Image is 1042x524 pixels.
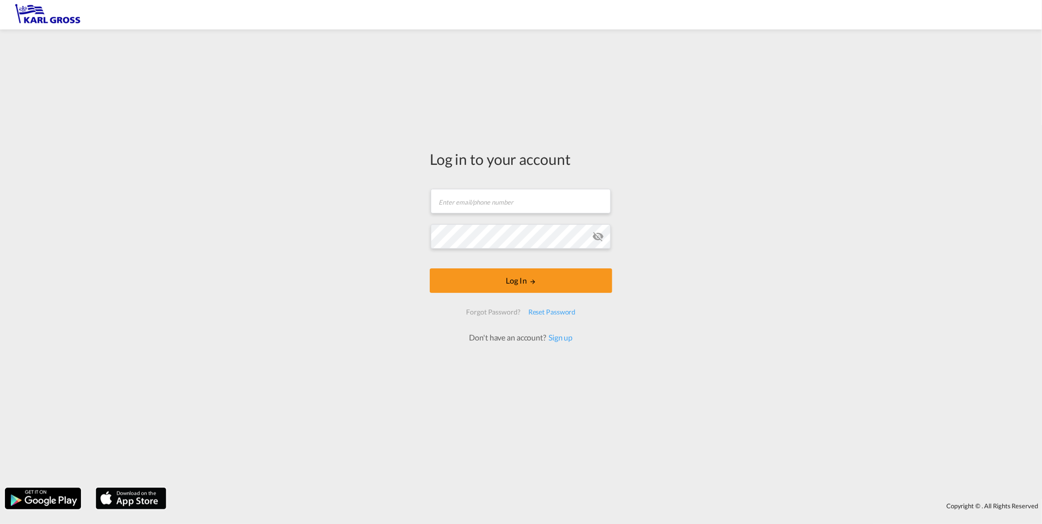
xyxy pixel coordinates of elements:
[15,4,81,26] img: 3269c73066d711f095e541db4db89301.png
[430,268,612,293] button: LOGIN
[171,498,1042,514] div: Copyright © . All Rights Reserved
[592,231,604,242] md-icon: icon-eye-off
[462,303,524,321] div: Forgot Password?
[4,487,82,510] img: google.png
[524,303,580,321] div: Reset Password
[95,487,167,510] img: apple.png
[431,189,611,213] input: Enter email/phone number
[458,332,583,343] div: Don't have an account?
[430,149,612,169] div: Log in to your account
[546,333,573,342] a: Sign up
